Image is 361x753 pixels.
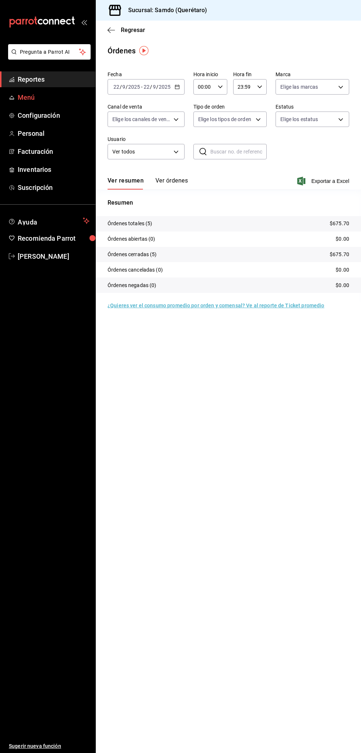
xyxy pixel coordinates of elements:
[153,84,156,90] input: --
[108,266,163,274] p: Órdenes canceladas (0)
[18,92,90,102] span: Menú
[126,84,128,90] span: /
[156,84,158,90] span: /
[108,198,349,207] p: Resumen
[280,116,318,123] span: Elige los estatus
[336,235,349,243] p: $0.00
[108,137,185,142] label: Usuario
[155,177,188,190] button: Ver órdenes
[18,128,90,138] span: Personal
[108,303,324,308] a: ¿Quieres ver el consumo promedio por orden y comensal? Ve al reporte de Ticket promedio
[139,46,148,55] img: Tooltip marker
[113,84,120,90] input: --
[193,72,227,77] label: Hora inicio
[150,84,152,90] span: /
[108,104,185,109] label: Canal de venta
[120,84,122,90] span: /
[299,177,349,185] button: Exportar a Excel
[336,282,349,289] p: $0.00
[193,104,267,109] label: Tipo de orden
[8,44,91,60] button: Pregunta a Parrot AI
[18,110,90,120] span: Configuración
[18,216,80,225] span: Ayuda
[122,84,126,90] input: --
[158,84,171,90] input: ----
[128,84,140,90] input: ----
[20,48,79,56] span: Pregunta a Parrot AI
[210,144,267,159] input: Buscar no. de referencia
[336,266,349,274] p: $0.00
[330,251,349,258] p: $675.70
[108,235,155,243] p: Órdenes abiertas (0)
[276,72,349,77] label: Marca
[108,177,188,190] div: navigation tabs
[108,45,136,56] div: Órdenes
[276,104,349,109] label: Estatus
[141,84,143,90] span: -
[108,26,145,33] button: Regresar
[18,183,90,192] span: Suscripción
[112,148,171,156] span: Ver todos
[233,72,267,77] label: Hora fin
[330,220,349,227] p: $675.70
[18,165,90,174] span: Inventarios
[198,116,251,123] span: Elige los tipos de orden
[18,233,90,243] span: Recomienda Parrot
[122,6,207,15] h3: Sucursal: Samdo (Querétaro)
[5,53,91,61] a: Pregunta a Parrot AI
[108,282,157,289] p: Órdenes negadas (0)
[18,251,90,261] span: [PERSON_NAME]
[143,84,150,90] input: --
[18,146,90,156] span: Facturación
[9,742,90,750] span: Sugerir nueva función
[81,19,87,25] button: open_drawer_menu
[280,83,318,91] span: Elige las marcas
[108,220,153,227] p: Órdenes totales (5)
[108,72,185,77] label: Fecha
[108,251,157,258] p: Órdenes cerradas (5)
[108,177,144,190] button: Ver resumen
[18,74,90,84] span: Reportes
[112,116,171,123] span: Elige los canales de venta
[121,26,145,33] span: Regresar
